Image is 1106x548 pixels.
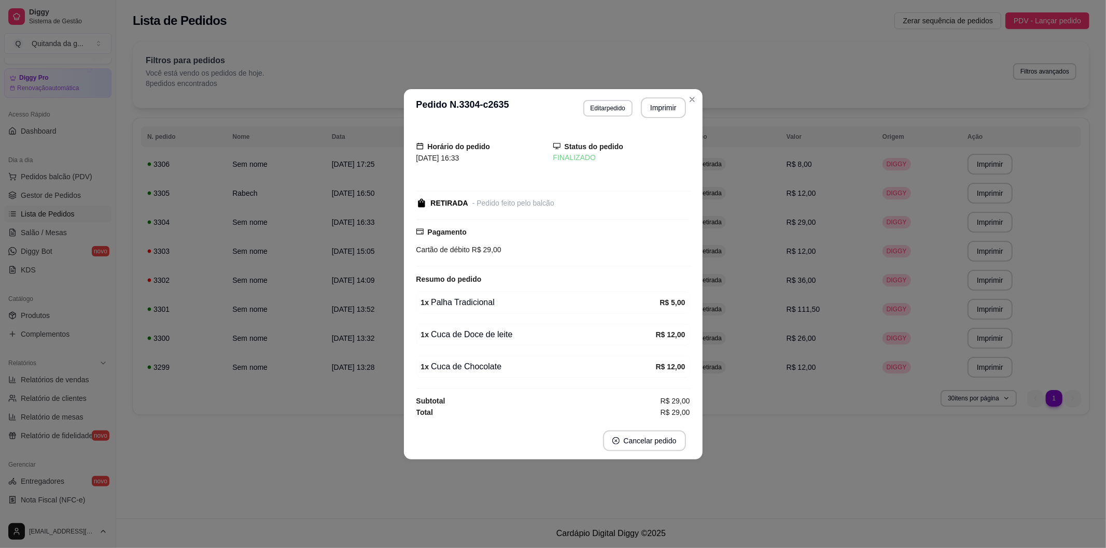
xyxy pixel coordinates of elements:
[612,437,620,444] span: close-circle
[416,408,433,416] strong: Total
[431,198,468,209] div: RETIRADA
[428,228,467,236] strong: Pagamento
[661,395,690,407] span: R$ 29,00
[416,228,424,235] span: credit-card
[416,246,470,254] span: Cartão de débito
[416,97,509,118] h3: Pedido N. 3304-c2635
[553,152,690,163] div: FINALIZADO
[656,330,685,339] strong: R$ 12,00
[603,430,686,451] button: close-circleCancelar pedido
[421,360,656,373] div: Cuca de Chocolate
[656,363,685,371] strong: R$ 12,00
[416,397,445,405] strong: Subtotal
[416,154,459,162] span: [DATE] 16:33
[416,142,424,150] span: calendar
[553,142,561,150] span: desktop
[661,407,690,418] span: R$ 29,00
[470,246,501,254] span: R$ 29,00
[421,298,429,307] strong: 1 x
[421,296,660,309] div: Palha Tradicional
[660,298,685,307] strong: R$ 5,00
[421,363,429,371] strong: 1 x
[641,97,686,118] button: Imprimir
[472,198,554,209] div: - Pedido feito pelo balcão
[416,275,482,283] strong: Resumo do pedido
[421,328,656,341] div: Cuca de Doce de leite
[684,91,701,108] button: Close
[565,142,624,151] strong: Status do pedido
[583,100,633,117] button: Editarpedido
[421,330,429,339] strong: 1 x
[428,142,491,151] strong: Horário do pedido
